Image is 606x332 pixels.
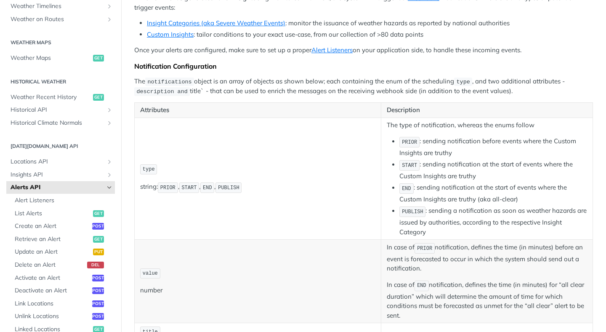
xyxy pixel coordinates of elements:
li: : sending a notification as soon as weather hazards are issued by authorities, according to the r... [399,206,587,237]
a: Link Locationspost [11,297,115,310]
span: Alert Listeners [15,196,113,205]
a: Deactivate an Alertpost [11,284,115,297]
p: Once your alerts are configured, make sure to set up a proper on your application side, to handle... [134,46,593,55]
p: In case of notification, defines the time (in minutes) before an event is forecasted to occur in ... [387,242,587,273]
a: Activate an Alertpost [11,272,115,284]
span: PRIOR [160,185,175,191]
span: post [92,275,104,281]
button: Show subpages for Weather on Routes [106,16,113,23]
p: string: , , , [140,182,375,194]
span: Link Locations [15,300,90,308]
span: Deactivate an Alert [15,286,90,295]
button: Show subpages for Historical Climate Normals [106,120,113,126]
li: : sending notification at the start of events where the Custom Insights are truthy [399,159,587,181]
button: Show subpages for Locations API [106,158,113,165]
button: Show subpages for Insights API [106,171,113,178]
span: description and [136,88,188,95]
a: Insights APIShow subpages for Insights API [6,169,115,181]
a: Delete an Alertdel [11,259,115,271]
span: post [92,223,104,230]
div: Notification Configuration [134,62,593,70]
a: Historical Climate NormalsShow subpages for Historical Climate Normals [6,117,115,129]
span: PRIOR [402,139,417,145]
li: : sending notification at the start of events where the Custom Insights are truthy (aka all-clear) [399,182,587,204]
a: Unlink Locationspost [11,310,115,323]
li: : tailor conditions to your exact use-case, from our collection of >80 data points [147,30,593,40]
span: post [92,300,104,307]
a: Weather Mapsget [6,52,115,64]
a: Retrieve an Alertget [11,233,115,246]
span: get [93,210,104,217]
a: Weather Recent Historyget [6,91,115,104]
span: get [93,55,104,62]
p: Description [387,105,587,115]
p: In case of notification, defines the time (in minutes) for “all clear duration” which will determ... [387,280,587,320]
a: Custom Insights [147,30,194,38]
span: PUBLISH [402,209,423,215]
span: Historical API [11,106,104,114]
span: Historical Climate Normals [11,119,104,127]
span: get [93,94,104,101]
a: Locations APIShow subpages for Locations API [6,155,115,168]
p: The object is an array of objects as shown below; each containing the enum of the scheduling , an... [134,77,593,96]
button: Show subpages for Weather Timelines [106,3,113,10]
h2: Weather Maps [6,39,115,46]
p: Attributes [140,105,375,115]
li: : monitor the issuance of weather hazards as reported by national authorities [147,19,593,28]
span: List Alerts [15,209,91,218]
a: Create an Alertpost [11,220,115,233]
span: Weather Recent History [11,93,91,102]
h2: [DATE][DOMAIN_NAME] API [6,142,115,150]
span: put [93,249,104,255]
a: Alert Listeners [311,46,353,54]
span: post [92,313,104,320]
button: Hide subpages for Alerts API [106,184,113,191]
span: Retrieve an Alert [15,235,91,244]
span: Weather Maps [11,54,91,62]
span: Alerts API [11,183,104,192]
span: END [402,186,411,192]
span: Unlink Locations [15,312,90,321]
span: Activate an Alert [15,274,90,282]
span: del [87,262,104,268]
span: notifications [147,79,191,85]
span: Update an Alert [15,248,91,256]
span: type [457,79,470,85]
span: END [203,185,212,191]
span: type [143,166,155,172]
h2: Historical Weather [6,78,115,86]
span: START [402,163,417,169]
span: Weather Timelines [11,2,104,11]
span: get [93,236,104,243]
span: Weather on Routes [11,15,104,24]
a: List Alertsget [11,207,115,220]
a: Alert Listeners [11,194,115,207]
a: Historical APIShow subpages for Historical API [6,104,115,116]
p: number [140,286,375,295]
button: Show subpages for Historical API [106,107,113,113]
a: Alerts APIHide subpages for Alerts API [6,181,115,194]
span: Delete an Alert [15,261,85,269]
span: PUBLISH [218,185,239,191]
a: Insight Categories (aka Severe Weather Events) [147,19,285,27]
span: post [92,287,104,294]
li: : sending notification before events where the Custom Insights are truthy [399,136,587,158]
span: Insights API [11,171,104,179]
span: value [143,270,158,276]
a: Weather on RoutesShow subpages for Weather on Routes [6,13,115,26]
span: Locations API [11,158,104,166]
span: Create an Alert [15,222,90,230]
span: END [417,283,426,289]
p: The type of notification, whereas the enums follow [387,120,587,130]
a: Update an Alertput [11,246,115,258]
span: PRIOR [417,246,432,252]
span: START [181,185,197,191]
